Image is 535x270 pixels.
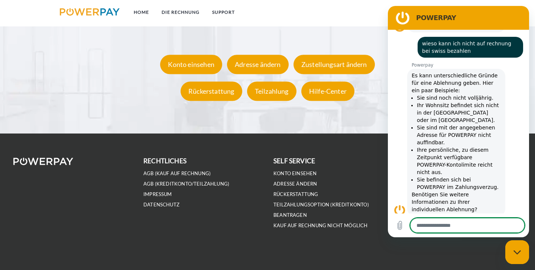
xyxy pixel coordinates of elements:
a: Home [127,6,155,19]
a: AGB (Kreditkonto/Teilzahlung) [143,181,229,187]
div: Zustellungsart ändern [294,55,375,74]
iframe: Schaltfläche zum Öffnen des Messaging-Fensters; Konversation läuft [505,240,529,264]
a: Teilzahlungsoption (KREDITKONTO) beantragen [273,202,369,218]
a: Kauf auf Rechnung nicht möglich [273,222,368,229]
div: Teilzahlung [247,81,296,101]
a: DIE RECHNUNG [155,6,206,19]
div: Rückerstattung [181,81,242,101]
a: Rückerstattung [273,191,318,197]
img: logo-powerpay.svg [60,8,120,16]
a: Teilzahlung [245,87,298,95]
div: Adresse ändern [227,55,289,74]
a: DATENSCHUTZ [143,202,179,208]
a: Konto einsehen [273,170,317,177]
b: rechtliches [143,157,187,165]
a: Konto einsehen [158,60,224,68]
a: Hilfe-Center [299,87,356,95]
a: Zustellungsart ändern [292,60,377,68]
a: Adresse ändern [225,60,291,68]
a: agb [437,6,460,19]
a: IMPRESSUM [143,191,172,197]
a: SUPPORT [206,6,241,19]
div: Konto einsehen [160,55,222,74]
a: AGB (Kauf auf Rechnung) [143,170,211,177]
iframe: Messaging-Fenster [388,6,529,237]
a: Adresse ändern [273,181,317,187]
a: Rückerstattung [179,87,244,95]
img: logo-powerpay-white.svg [13,158,73,165]
b: self service [273,157,315,165]
div: Hilfe-Center [301,81,354,101]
